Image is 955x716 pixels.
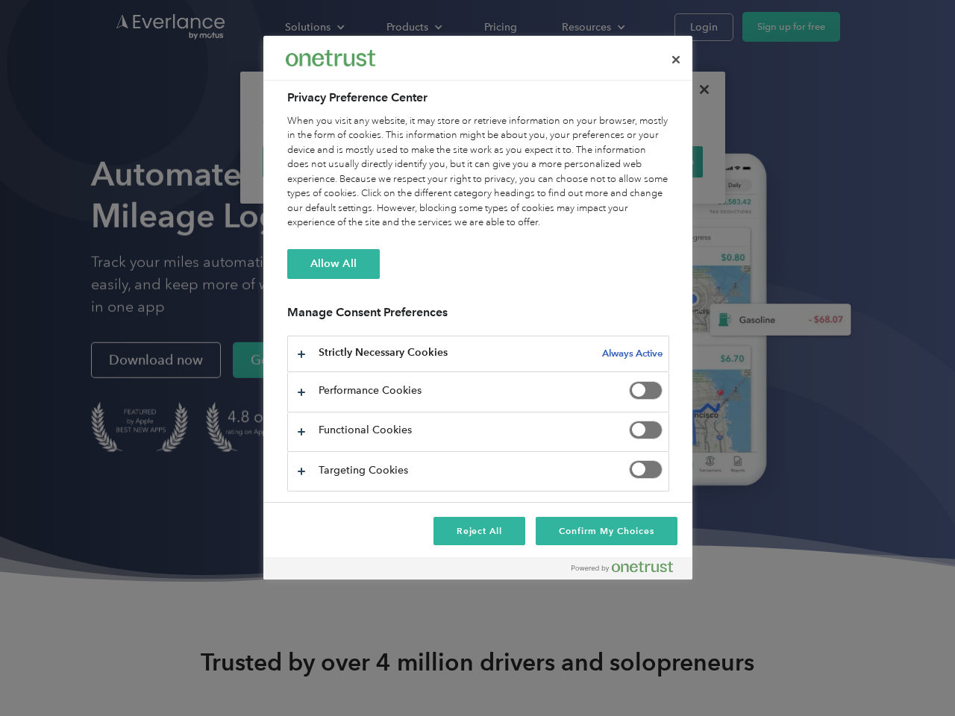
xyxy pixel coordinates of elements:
h2: Privacy Preference Center [287,89,669,107]
img: Powered by OneTrust Opens in a new Tab [572,561,673,573]
button: Reject All [433,517,526,545]
div: When you visit any website, it may store or retrieve information on your browser, mostly in the f... [287,114,669,230]
a: Powered by OneTrust Opens in a new Tab [572,561,685,580]
div: Preference center [263,36,692,580]
img: Everlance [286,50,375,66]
button: Allow All [287,249,380,279]
button: Confirm My Choices [536,517,677,545]
div: Privacy Preference Center [263,36,692,580]
div: Everlance [286,43,375,73]
button: Close [660,43,692,76]
h3: Manage Consent Preferences [287,305,669,328]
